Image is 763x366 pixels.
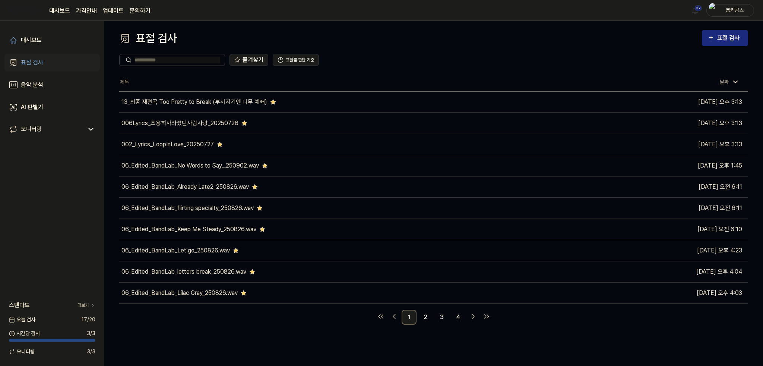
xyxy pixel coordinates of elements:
div: 002_Lyrics_LoopInLove_20250727 [121,140,214,149]
button: 알림37 [689,4,701,16]
a: 2 [418,310,433,325]
td: [DATE] 오후 4:04 [591,261,748,282]
span: 오늘 검사 [9,316,35,324]
div: AI 판별기 [21,103,43,112]
td: [DATE] 오전 6:11 [591,176,748,197]
img: 알림 [691,6,700,15]
div: 표절 검사 [21,58,43,67]
div: 06_Edited_BandLab_letters break_250826.wav [121,267,246,276]
a: 음악 분석 [4,76,100,94]
a: Go to previous page [388,311,400,322]
th: 제목 [119,73,591,91]
div: 06_Edited_BandLab_Keep Me Steady_250826.wav [121,225,256,234]
button: profile붐키콩스 [706,4,754,17]
div: 모니터링 [21,125,42,134]
div: 006Lyrics_조용히사라졌던사람사랑_20250726 [121,119,238,128]
div: 37 [694,5,702,11]
a: 업데이트 [103,6,124,15]
div: 06_Edited_BandLab_No Words to Say._250902.wav [121,161,259,170]
td: [DATE] 오후 1:45 [591,155,748,176]
span: 3 / 3 [87,330,95,337]
span: 모니터링 [9,348,35,356]
div: 06_Edited_BandLab_Already Late2_250826.wav [121,182,249,191]
a: Go to last page [481,311,493,322]
td: [DATE] 오후 4:23 [591,240,748,261]
a: 4 [451,310,466,325]
td: [DATE] 오후 3:13 [591,91,748,112]
a: 대시보드 [4,31,100,49]
span: 스탠다드 [9,301,30,310]
div: 표절 검사 [119,30,177,47]
img: profile [709,3,718,18]
a: 1 [402,310,417,325]
td: [DATE] 오후 3:13 [591,134,748,155]
a: AI 판별기 [4,98,100,116]
a: Go to first page [375,311,387,322]
a: 문의하기 [130,6,151,15]
div: 음악 분석 [21,80,43,89]
span: 시간당 검사 [9,330,40,337]
div: 06_Edited_BandLab_Lilac Gray_250826.wav [121,289,238,297]
div: 13_최종 재편곡 Too Pretty to Break (부서지기엔 너무 예뻐) [121,98,267,106]
button: 즐겨찾기 [229,54,268,66]
td: [DATE] 오전 6:10 [591,219,748,240]
div: 06_Edited_BandLab_Let go_250826.wav [121,246,230,255]
a: 모니터링 [9,125,83,134]
a: 더보기 [77,302,95,309]
td: [DATE] 오후 3:13 [591,112,748,134]
div: 06_Edited_BandLab_flirting specialty_250826.wav [121,204,254,213]
div: 날짜 [717,76,742,88]
div: 대시보드 [21,36,42,45]
div: 표절 검사 [717,33,742,43]
span: 3 / 3 [87,348,95,356]
a: 대시보드 [49,6,70,15]
nav: pagination [119,310,748,325]
span: 17 / 20 [81,316,95,324]
a: 3 [434,310,449,325]
td: [DATE] 오후 4:03 [591,282,748,303]
a: Go to next page [467,311,479,322]
div: 붐키콩스 [720,6,749,14]
button: 표절 검사 [702,30,748,46]
button: 표절률 판단 기준 [273,54,319,66]
button: 가격안내 [76,6,97,15]
td: [DATE] 오전 6:11 [591,197,748,219]
a: 표절 검사 [4,54,100,71]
